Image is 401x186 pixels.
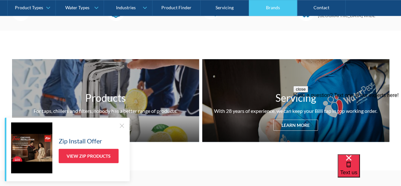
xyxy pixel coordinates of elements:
div: Product Types [15,5,43,10]
div: Water Types [65,5,89,10]
iframe: podium webchat widget bubble [338,154,401,186]
iframe: podium webchat widget prompt [293,86,401,162]
a: ServicingWith 28 years of experience, we can keep your Billi tap in top working order.Learn more [202,59,389,142]
div: Industries [116,5,135,10]
div: Learn more [273,120,318,131]
h3: Products [85,90,126,106]
div: With 28 years of experience, we can keep your Billi tap in top working order. [214,107,377,115]
a: View Zip Products [59,149,119,163]
h3: Servicing [275,90,316,106]
img: Zip Install Offer [11,122,52,173]
h5: Zip Install Offer [59,136,102,146]
div: For taps, chillers and filters, nobody has a better range of products. [34,107,177,115]
a: ProductsFor taps, chillers and filters, nobody has a better range of products.See our range [12,59,199,142]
